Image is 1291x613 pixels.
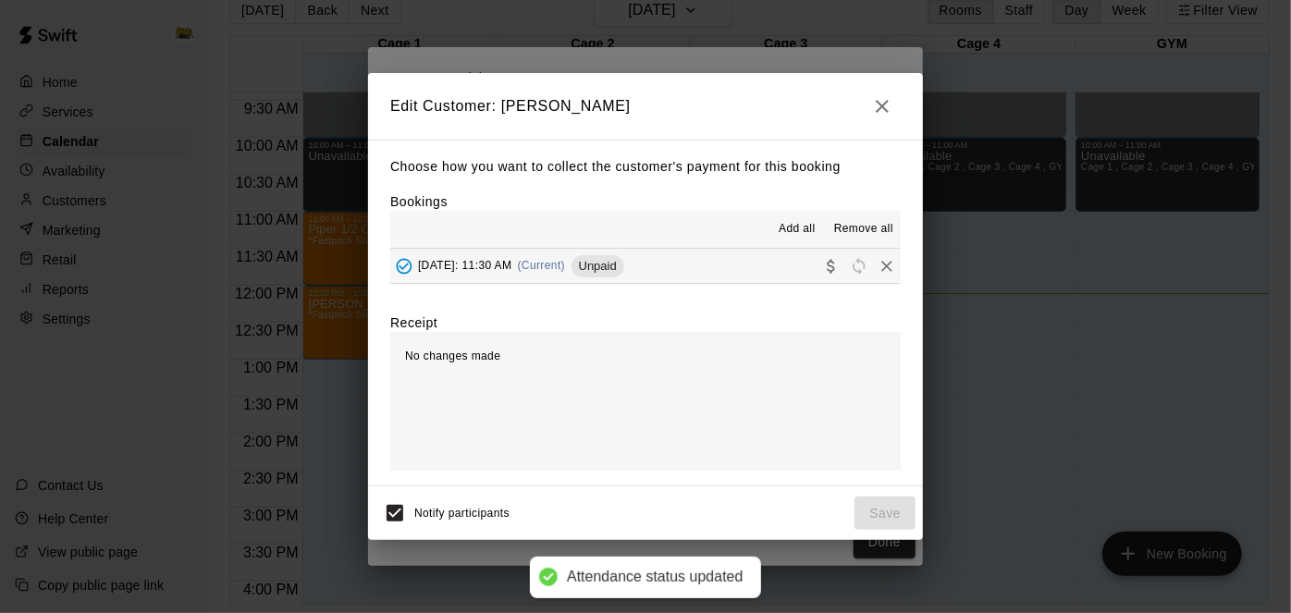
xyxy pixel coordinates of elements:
[834,220,893,239] span: Remove all
[390,249,901,283] button: Added - Collect Payment[DATE]: 11:30 AM(Current)UnpaidCollect paymentRescheduleRemove
[414,507,510,520] span: Notify participants
[845,258,873,272] span: Reschedule
[572,259,624,273] span: Unpaid
[418,259,512,272] span: [DATE]: 11:30 AM
[390,194,448,209] label: Bookings
[779,220,816,239] span: Add all
[368,73,923,140] h2: Edit Customer: [PERSON_NAME]
[567,568,743,587] div: Attendance status updated
[390,252,418,280] button: Added - Collect Payment
[518,259,566,272] span: (Current)
[873,258,901,272] span: Remove
[827,215,901,244] button: Remove all
[390,155,901,178] p: Choose how you want to collect the customer's payment for this booking
[390,313,437,332] label: Receipt
[405,349,500,362] span: No changes made
[768,215,827,244] button: Add all
[818,258,845,272] span: Collect payment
